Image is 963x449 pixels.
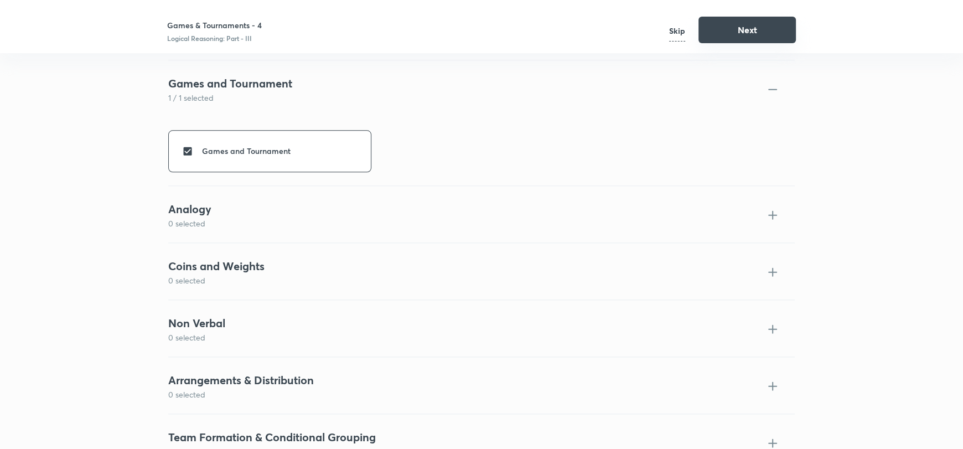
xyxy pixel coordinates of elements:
[202,145,291,157] p: Games and Tournament
[168,315,757,332] h4: Non Verbal
[168,389,757,400] p: 0 selected
[698,17,796,43] button: Next
[168,372,757,389] h4: Arrangements & Distribution
[168,60,795,117] div: Games and Tournament1 / 1 selected
[167,33,262,43] h6: Logical Reasoning: Part - III
[167,19,262,31] h6: Games & Tournaments - 4
[168,201,757,218] h4: Analogy
[168,357,795,414] div: Arrangements & Distribution0 selected
[168,300,795,357] div: Non Verbal0 selected
[669,20,685,42] p: Skip
[168,429,757,446] h4: Team Formation & Conditional Grouping
[168,242,795,300] div: Coins and Weights0 selected
[168,275,757,286] p: 0 selected
[168,75,757,92] h4: Games and Tournament
[168,92,757,104] p: 1 / 1 selected
[168,185,795,242] div: Analogy0 selected
[168,258,757,275] h4: Coins and Weights
[168,332,757,343] p: 0 selected
[168,218,757,229] p: 0 selected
